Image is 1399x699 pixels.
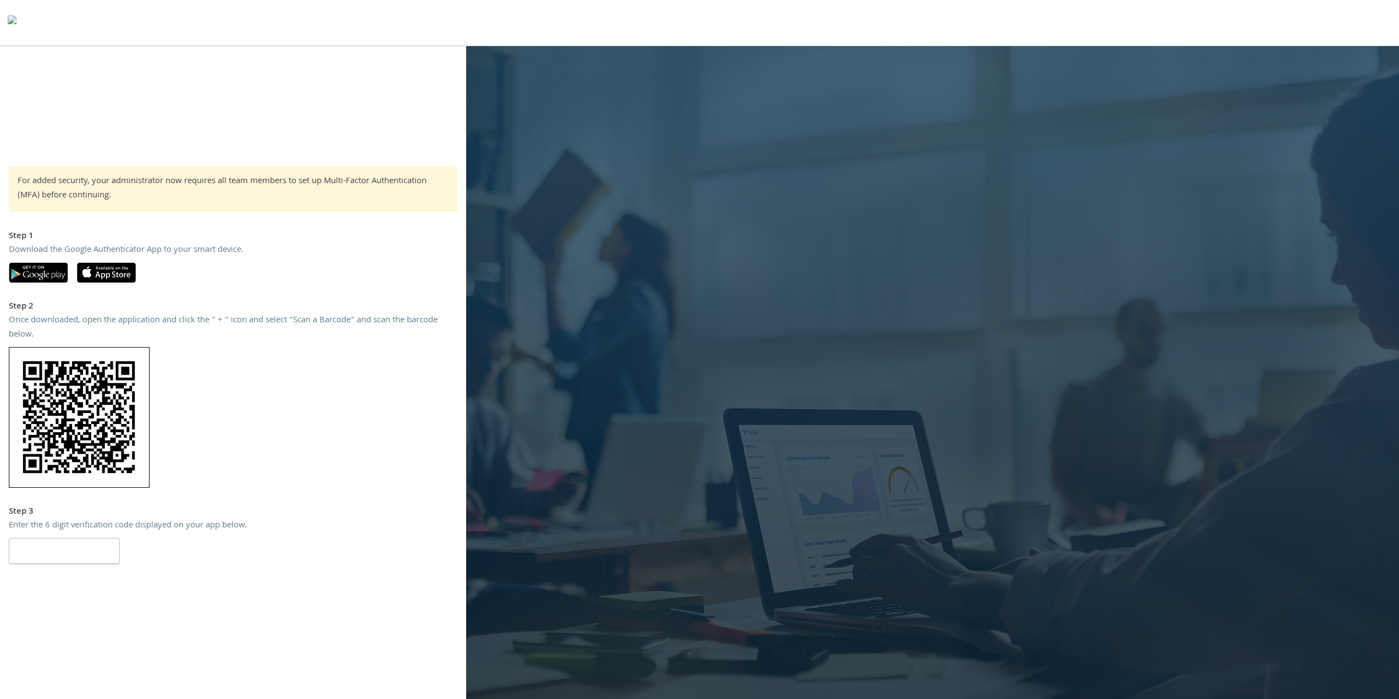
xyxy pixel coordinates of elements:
img: todyl-logo-dark.svg [8,12,16,34]
div: For added security, your administrator now requires all team members to set up Multi-Factor Authe... [18,175,449,203]
div: Once downloaded, open the application and click the “ + “ icon and select “Scan a Barcode” and sc... [9,314,457,342]
img: google-play.svg [9,262,68,283]
img: lrVI4PxaSMAAAAAElFTkSuQmCC [9,347,150,488]
strong: Step 1 [9,229,34,244]
div: Enter the 6 digit verification code displayed on your app below. [9,519,457,533]
strong: Step 3 [9,505,34,519]
div: Download the Google Authenticator App to your smart device. [9,244,457,258]
img: apple-app-store.svg [77,262,136,283]
strong: Step 2 [9,300,34,314]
